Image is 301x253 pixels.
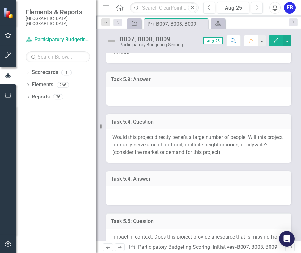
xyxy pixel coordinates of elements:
a: Scorecards [32,69,58,76]
button: Aug-25 [217,2,249,14]
div: Participatory Budgeting Scoring [120,42,183,47]
a: Participatory Budgeting Scoring [138,244,210,250]
a: Participatory Budgeting Scoring [26,36,90,43]
div: B007, B008, B009 [120,35,183,42]
h3: Task 5.3: Answer [111,77,287,82]
span: Would this project directly benefit a large number of people: Will this project primarily serve a... [112,134,283,155]
a: Reports [32,93,50,101]
div: B007, B008, B009 [237,244,277,250]
input: Search Below... [26,51,90,62]
input: Search ClearPoint... [130,2,199,14]
img: ClearPoint Strategy [3,7,14,18]
div: 266 [57,82,69,88]
small: [GEOGRAPHIC_DATA], [GEOGRAPHIC_DATA] [26,16,90,26]
div: Aug-25 [219,4,247,12]
span: Elements & Reports [26,8,90,16]
a: Elements [32,81,53,89]
h3: Task 5.5: Question [111,219,287,224]
div: B007, B008, B009 [156,20,207,28]
h3: Task 5.4: Answer [111,176,287,182]
div: Open Intercom Messenger [279,231,295,247]
div: 1 [61,70,72,75]
div: » » [129,244,285,251]
div: 36 [53,94,63,100]
h3: Task 5.4: Question [111,119,287,125]
img: Not Defined [106,36,116,46]
a: Initiatives [213,244,235,250]
button: EB [284,2,296,14]
span: Aug-25 [203,37,223,44]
